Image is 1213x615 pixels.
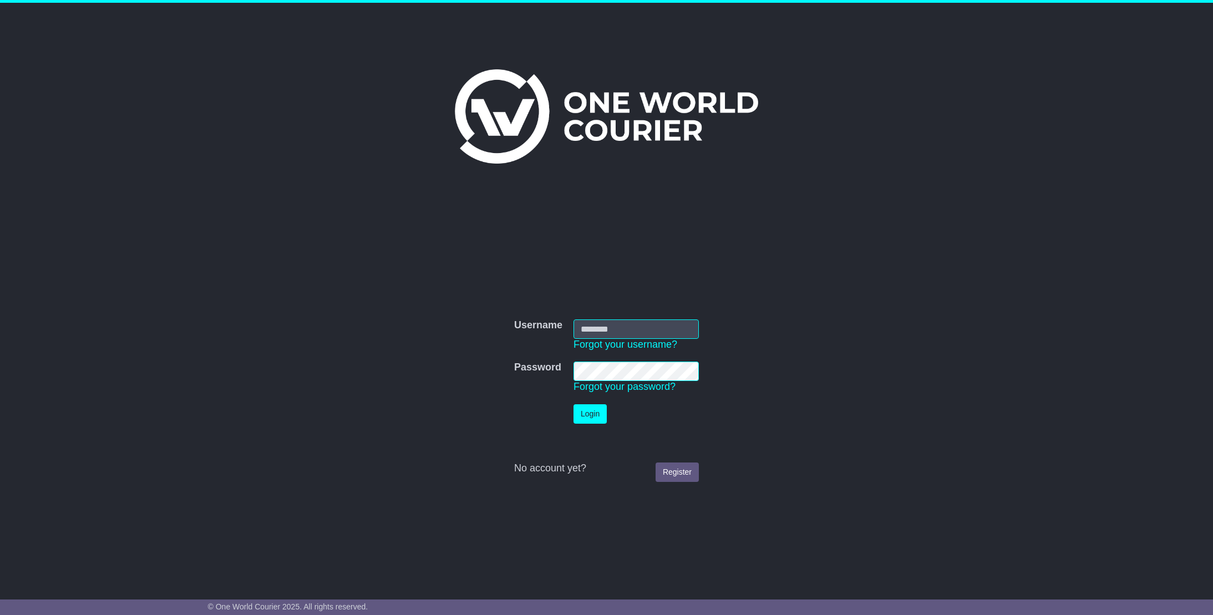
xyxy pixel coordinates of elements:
[514,462,699,475] div: No account yet?
[573,339,677,350] a: Forgot your username?
[656,462,699,482] a: Register
[455,69,758,164] img: One World
[573,404,607,424] button: Login
[514,319,562,332] label: Username
[514,362,561,374] label: Password
[573,381,676,392] a: Forgot your password?
[208,602,368,611] span: © One World Courier 2025. All rights reserved.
